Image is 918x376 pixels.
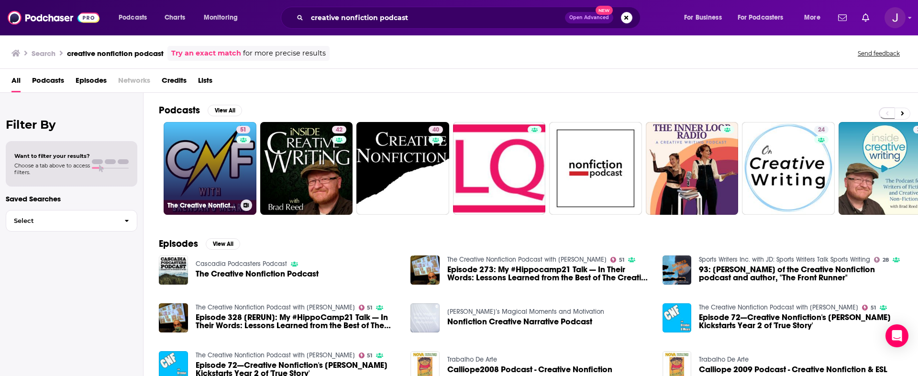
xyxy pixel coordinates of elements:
div: Search podcasts, credits, & more... [290,7,650,29]
a: Lily’s Magical Moments and Motivation [447,308,604,316]
button: View All [206,238,240,250]
span: 40 [432,125,439,135]
h2: Episodes [159,238,198,250]
a: Calliope2008 Podcast - Creative Nonfiction [447,365,612,374]
span: 24 [818,125,825,135]
h3: The Creative Nonfiction Podcast with [PERSON_NAME] [167,201,237,210]
a: Calliope 2009 Podcast - Creative Nonfiction & ESL [699,365,887,374]
a: Episode 72—Creative Nonfiction's Hattie Fletcher Kickstarts Year 2 of 'True Story' [699,313,903,330]
button: View All [208,105,242,116]
a: Show notifications dropdown [858,10,873,26]
a: The Creative Nonfiction Podcast with Brendan O'Meara [699,303,858,311]
h3: Search [32,49,55,58]
button: open menu [677,10,734,25]
a: Episode 273: My #Hippocamp21 Talk — In Their Words: Lessons Learned from the Best of The Creative... [447,265,651,282]
span: Networks [118,73,150,92]
span: 51 [367,354,372,358]
span: For Podcasters [738,11,784,24]
a: EpisodesView All [159,238,240,250]
span: Podcasts [119,11,147,24]
span: Choose a tab above to access filters. [14,162,90,176]
a: Lists [198,73,212,92]
a: Podcasts [32,73,64,92]
a: 42 [332,126,346,133]
a: Episode 328 [RERUN]: My #HippoCamp21 Talk — In Their Words: Lessons Learned from the Best of The ... [196,313,399,330]
a: Show notifications dropdown [834,10,851,26]
button: Select [6,210,137,232]
span: 51 [240,125,246,135]
a: The Creative Nonfiction Podcast with Brendan O'Meara [196,303,355,311]
span: for more precise results [243,48,326,59]
a: 51The Creative Nonfiction Podcast with [PERSON_NAME] [164,122,256,215]
a: PodcastsView All [159,104,242,116]
span: Episode 72—Creative Nonfiction's [PERSON_NAME] Kickstarts Year 2 of 'True Story' [699,313,903,330]
a: 51 [359,353,373,358]
img: The Creative Nonfiction Podcast [159,255,188,285]
h2: Filter By [6,118,137,132]
span: New [596,6,613,15]
span: Logged in as josephpapapr [885,7,906,28]
span: 28 [883,258,889,262]
span: 51 [871,306,876,310]
button: open menu [731,10,797,25]
a: 24 [814,126,829,133]
button: Open AdvancedNew [565,12,613,23]
span: 51 [367,306,372,310]
a: The Creative Nonfiction Podcast with Brendan O'Meara [447,255,607,264]
a: The Creative Nonfiction Podcast with Brendan O'Meara [196,351,355,359]
a: 51 [862,305,876,310]
h3: creative nonfiction podcast [67,49,164,58]
a: Charts [158,10,191,25]
a: 51 [610,257,624,263]
img: 93: Brendan O'Meara of the Creative Nonfiction podcast and author, "The Front Runner" [663,255,692,285]
a: Episode 72—Creative Nonfiction's Hattie Fletcher Kickstarts Year 2 of 'True Story' [663,303,692,332]
a: Trabalho De Arte [447,355,497,364]
span: 93: [PERSON_NAME] of the Creative Nonfiction podcast and author, "The Front Runner" [699,265,903,282]
a: 40 [356,122,449,215]
a: Sports Writers Inc. with JD: Sports Writers Talk Sports Writing [699,255,870,264]
p: Saved Searches [6,194,137,203]
img: Nonfiction Creative Narrative Podcast [410,303,440,332]
a: Nonfiction Creative Narrative Podcast [447,318,592,326]
span: Want to filter your results? [14,153,90,159]
a: The Creative Nonfiction Podcast [196,270,319,278]
button: open menu [197,10,250,25]
span: Select [6,218,117,224]
img: Podchaser - Follow, Share and Rate Podcasts [8,9,100,27]
span: 42 [336,125,343,135]
button: Show profile menu [885,7,906,28]
button: Send feedback [855,49,903,57]
a: 51 [359,305,373,310]
a: 28 [874,257,889,263]
h2: Podcasts [159,104,200,116]
img: User Profile [885,7,906,28]
span: 51 [619,258,624,262]
a: All [11,73,21,92]
span: More [804,11,820,24]
img: Episode 273: My #Hippocamp21 Talk — In Their Words: Lessons Learned from the Best of The Creative... [410,255,440,285]
a: Try an exact match [171,48,241,59]
a: 42 [260,122,353,215]
a: 40 [429,126,443,133]
span: Monitoring [204,11,238,24]
a: Credits [162,73,187,92]
a: 93: Brendan O'Meara of the Creative Nonfiction podcast and author, "The Front Runner" [699,265,903,282]
a: Episodes [76,73,107,92]
a: 51 [236,126,250,133]
a: 24 [742,122,835,215]
a: Episode 328 [RERUN]: My #HippoCamp21 Talk — In Their Words: Lessons Learned from the Best of The ... [159,303,188,332]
